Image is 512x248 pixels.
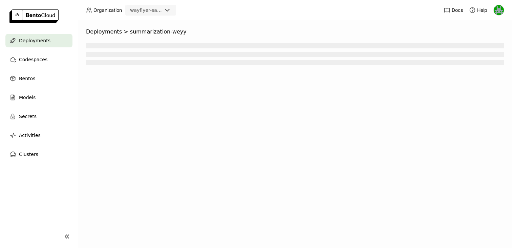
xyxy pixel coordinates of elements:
[5,53,72,66] a: Codespaces
[494,5,504,15] img: Sean Hickey
[469,7,487,14] div: Help
[86,28,122,35] span: Deployments
[5,110,72,123] a: Secrets
[477,7,487,13] span: Help
[19,74,35,83] span: Bentos
[86,28,504,35] nav: Breadcrumbs navigation
[5,129,72,142] a: Activities
[93,7,122,13] span: Organization
[130,28,187,35] span: summarization-weyy
[19,37,50,45] span: Deployments
[122,28,130,35] span: >
[5,72,72,85] a: Bentos
[19,55,47,64] span: Codespaces
[130,7,162,14] div: wayflyer-sandbox
[19,150,38,158] span: Clusters
[9,9,59,23] img: logo
[5,148,72,161] a: Clusters
[19,93,36,102] span: Models
[5,91,72,104] a: Models
[19,131,41,139] span: Activities
[5,34,72,47] a: Deployments
[444,7,463,14] a: Docs
[19,112,37,120] span: Secrets
[452,7,463,13] span: Docs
